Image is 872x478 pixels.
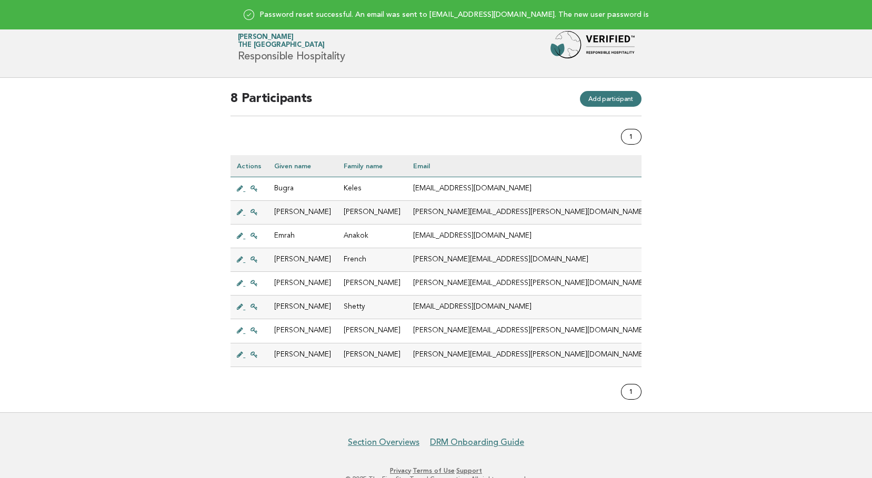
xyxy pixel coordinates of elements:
[250,303,258,311] i: Reset Dheeraj Shetty password
[580,91,642,107] a: Add participant
[237,327,243,334] i: Edit Yasser Ibrahim
[237,209,243,216] i: Edit Amelia Winfrey
[268,177,337,201] td: Bugra
[230,155,268,177] th: Actions
[268,225,337,248] td: Emrah
[238,34,345,62] h1: Responsible Hospitality
[456,467,482,474] a: Support
[337,272,407,296] td: [PERSON_NAME]
[114,466,758,475] p: · ·
[407,225,652,248] td: [EMAIL_ADDRESS][DOMAIN_NAME]
[348,437,419,448] a: Section Overviews
[268,343,337,367] td: [PERSON_NAME]
[237,256,243,263] i: Edit Kim French
[250,351,258,359] i: Reset Matthew Stark password
[237,303,243,311] i: Edit Dheeraj Shetty
[337,248,407,272] td: French
[250,232,258,240] i: Reset Emrah Anakok password
[550,31,635,65] img: Forbes Travel Guide
[250,209,258,216] i: Reset Amelia Winfrey password
[250,185,258,192] i: Reset Bugra Keles password
[237,280,243,287] i: Edit Jerry Sextro
[268,248,337,272] td: [PERSON_NAME]
[337,343,407,367] td: [PERSON_NAME]
[337,177,407,201] td: Keles
[268,272,337,296] td: [PERSON_NAME]
[337,201,407,225] td: [PERSON_NAME]
[621,384,642,400] a: 1
[407,248,652,272] td: [PERSON_NAME][EMAIL_ADDRESS][DOMAIN_NAME]
[337,296,407,319] td: Shetty
[407,296,652,319] td: [EMAIL_ADDRESS][DOMAIN_NAME]
[268,155,337,177] th: Given name
[250,280,258,287] i: Reset Jerry Sextro password
[407,319,652,343] td: [PERSON_NAME][EMAIL_ADDRESS][PERSON_NAME][DOMAIN_NAME]
[407,155,652,177] th: Email
[230,90,642,116] h2: 8 Participants
[237,351,243,359] i: Edit Matthew Stark
[407,272,652,296] td: [PERSON_NAME][EMAIL_ADDRESS][PERSON_NAME][DOMAIN_NAME]
[337,319,407,343] td: [PERSON_NAME]
[237,232,243,240] i: Edit Emrah Anakok
[250,256,258,263] i: Reset Kim French password
[413,467,455,474] a: Terms of Use
[238,42,325,49] span: The [GEOGRAPHIC_DATA]
[268,201,337,225] td: [PERSON_NAME]
[238,34,325,48] a: [PERSON_NAME]The [GEOGRAPHIC_DATA]
[337,225,407,248] td: Anakok
[407,177,652,201] td: [EMAIL_ADDRESS][DOMAIN_NAME]
[237,185,243,192] i: Edit Bugra Keles
[268,296,337,319] td: [PERSON_NAME]
[390,467,411,474] a: Privacy
[250,327,258,334] i: Reset Yasser Ibrahim password
[407,343,652,367] td: [PERSON_NAME][EMAIL_ADDRESS][PERSON_NAME][DOMAIN_NAME]
[407,201,652,225] td: [PERSON_NAME][EMAIL_ADDRESS][PERSON_NAME][DOMAIN_NAME]
[268,319,337,343] td: [PERSON_NAME]
[337,155,407,177] th: Family name
[430,437,524,448] a: DRM Onboarding Guide
[621,129,642,145] a: 1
